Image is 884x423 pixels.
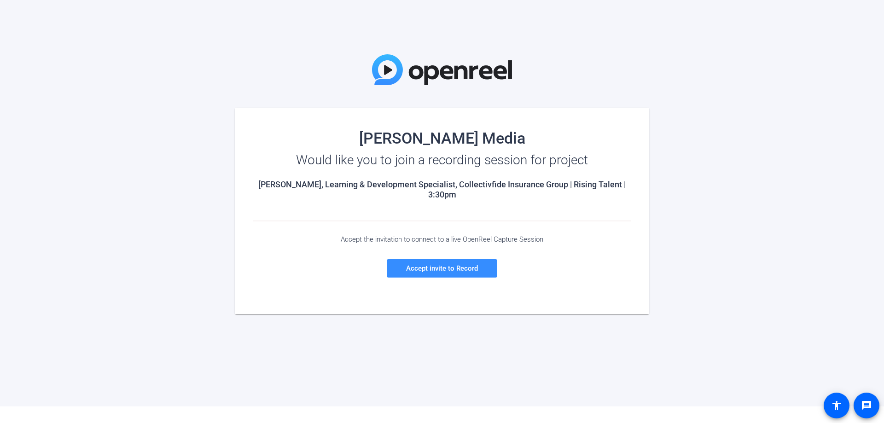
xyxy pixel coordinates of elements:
mat-icon: message [861,400,872,411]
span: Accept invite to Record [406,264,478,272]
img: OpenReel Logo [372,54,512,85]
h2: [PERSON_NAME], Learning & Development Specialist, Collectivfide Insurance Group | Rising Talent |... [253,180,631,200]
div: [PERSON_NAME] Media [253,131,631,145]
mat-icon: accessibility [831,400,842,411]
a: Accept invite to Record [387,259,497,278]
div: Would like you to join a recording session for project [253,153,631,168]
div: Accept the invitation to connect to a live OpenReel Capture Session [253,235,631,243]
